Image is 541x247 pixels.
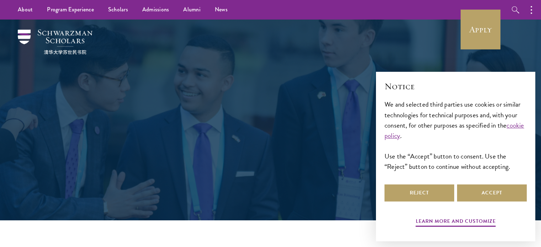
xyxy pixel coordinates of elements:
img: Schwarzman Scholars [18,29,92,54]
div: We and selected third parties use cookies or similar technologies for technical purposes and, wit... [384,99,527,171]
a: cookie policy [384,120,524,141]
button: Reject [384,184,454,202]
h2: Notice [384,80,527,92]
button: Learn more and customize [416,217,496,228]
a: Apply [461,10,500,49]
button: Accept [457,184,527,202]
